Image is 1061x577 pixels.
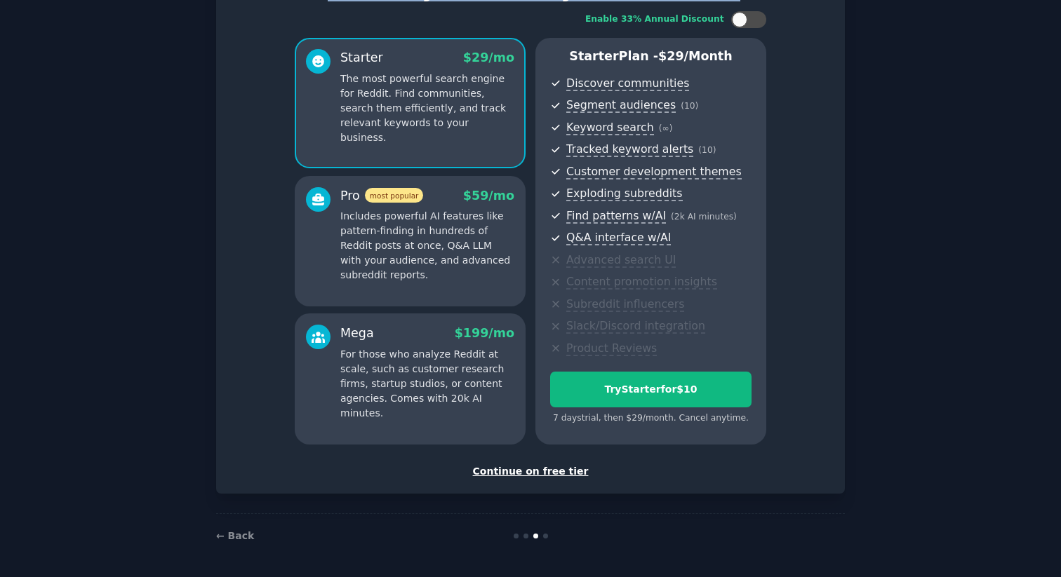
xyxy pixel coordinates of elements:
[550,372,752,407] button: TryStarterfor$10
[340,325,374,342] div: Mega
[550,48,752,65] p: Starter Plan -
[463,189,514,203] span: $ 59 /mo
[566,231,671,245] span: Q&A interface w/AI
[566,319,705,334] span: Slack/Discord integration
[551,382,751,397] div: Try Starter for $10
[340,72,514,145] p: The most powerful search engine for Reddit. Find communities, search them efficiently, and track ...
[566,209,666,224] span: Find patterns w/AI
[681,101,698,111] span: ( 10 )
[566,253,676,268] span: Advanced search UI
[566,341,657,356] span: Product Reviews
[550,412,752,425] div: 7 days trial, then $ 29 /month . Cancel anytime.
[216,530,254,541] a: ← Back
[365,188,424,203] span: most popular
[566,186,682,201] span: Exploding subreddits
[566,275,717,290] span: Content promotion insights
[340,187,423,205] div: Pro
[231,464,830,479] div: Continue on free tier
[671,212,737,222] span: ( 2k AI minutes )
[659,123,673,133] span: ( ∞ )
[566,76,689,91] span: Discover communities
[566,165,742,179] span: Customer development themes
[658,49,733,63] span: $ 29 /month
[463,50,514,65] span: $ 29 /mo
[340,209,514,283] p: Includes powerful AI features like pattern-finding in hundreds of Reddit posts at once, Q&A LLM w...
[340,347,514,421] p: For those who analyze Reddit at scale, such as customer research firms, startup studios, or conte...
[698,145,716,155] span: ( 10 )
[585,13,724,26] div: Enable 33% Annual Discount
[566,297,684,312] span: Subreddit influencers
[566,142,693,157] span: Tracked keyword alerts
[566,98,676,113] span: Segment audiences
[455,326,514,340] span: $ 199 /mo
[566,121,654,135] span: Keyword search
[340,49,383,67] div: Starter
